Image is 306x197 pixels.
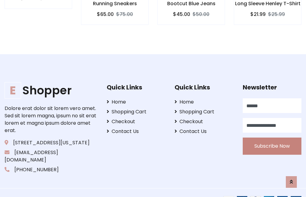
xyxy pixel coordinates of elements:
[175,84,233,91] h5: Quick Links
[250,11,266,17] h6: $21.99
[158,1,225,6] h6: Bootcut Blue Jeans
[234,1,301,6] h6: Long Sleeve Henley T-Shirt
[268,11,285,18] del: $25.99
[5,149,97,164] p: [EMAIL_ADDRESS][DOMAIN_NAME]
[243,84,301,91] h5: Newsletter
[175,98,233,106] a: Home
[173,11,190,17] h6: $45.00
[107,108,165,116] a: Shopping Cart
[5,105,97,134] p: Dolore erat dolor sit lorem vero amet. Sed sit lorem magna, ipsum no sit erat lorem et magna ipsu...
[5,84,97,97] a: EShopper
[107,84,165,91] h5: Quick Links
[5,139,97,146] p: [STREET_ADDRESS][US_STATE]
[5,82,21,99] span: E
[107,128,165,135] a: Contact Us
[107,118,165,125] a: Checkout
[116,11,133,18] del: $75.00
[243,138,301,155] button: Subscribe Now
[175,118,233,125] a: Checkout
[5,84,97,97] h1: Shopper
[107,98,165,106] a: Home
[81,1,148,6] h6: Running Sneakers
[175,108,233,116] a: Shopping Cart
[5,166,97,173] p: [PHONE_NUMBER]
[175,128,233,135] a: Contact Us
[193,11,209,18] del: $50.00
[97,11,114,17] h6: $65.00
